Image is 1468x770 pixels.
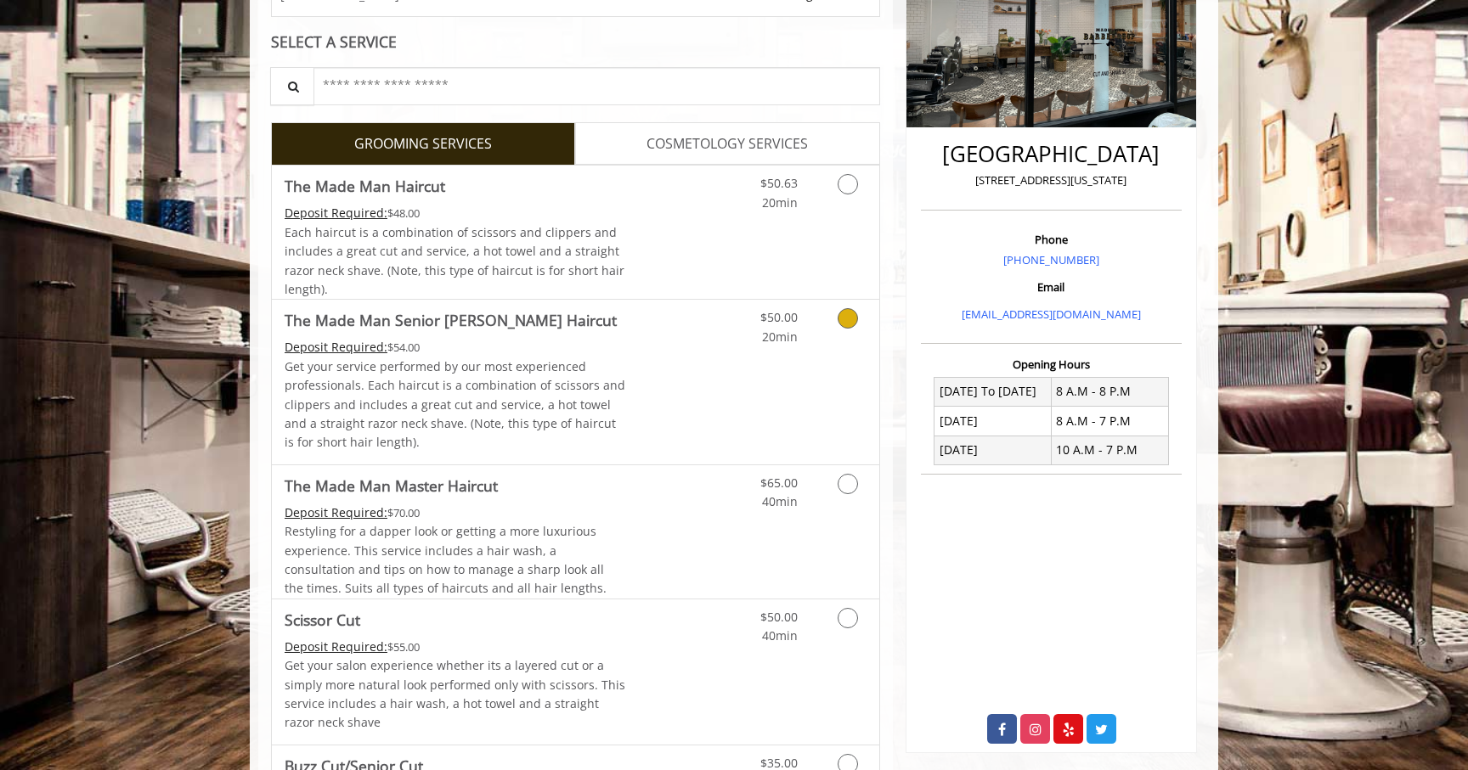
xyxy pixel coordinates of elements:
[285,308,617,332] b: The Made Man Senior [PERSON_NAME] Haircut
[285,504,387,520] span: This service needs some Advance to be paid before we block your appointment
[285,608,360,632] b: Scissor Cut
[285,205,387,221] span: This service needs some Advance to be paid before we block your appointment
[1051,377,1168,406] td: 8 A.M - 8 P.M
[285,656,626,733] p: Get your salon experience whether its a layered cut or a simply more natural look performed only ...
[285,503,626,522] div: $70.00
[760,309,798,325] span: $50.00
[285,523,607,596] span: Restyling for a dapper look or getting a more luxurious experience. This service includes a hair ...
[285,338,626,357] div: $54.00
[285,357,626,452] p: Get your service performed by our most experienced professionals. Each haircut is a combination o...
[760,175,798,191] span: $50.63
[1003,252,1099,267] a: [PHONE_NUMBER]
[285,474,498,497] b: The Made Man Master Haircut
[762,627,798,644] span: 40min
[271,34,880,50] div: SELECT A SERVICE
[925,142,1177,166] h2: [GEOGRAPHIC_DATA]
[934,377,1052,406] td: [DATE] To [DATE]
[934,436,1052,464] td: [DATE]
[270,67,314,105] button: Service Search
[285,204,626,222] div: $48.00
[760,475,798,491] span: $65.00
[646,133,808,155] span: COSMETOLOGY SERVICES
[762,329,798,345] span: 20min
[925,233,1177,245] h3: Phone
[925,171,1177,189] p: [STREET_ADDRESS][US_STATE]
[762,194,798,211] span: 20min
[285,638,626,656] div: $55.00
[934,407,1052,436] td: [DATE]
[285,339,387,355] span: This service needs some Advance to be paid before we block your appointment
[1051,436,1168,464] td: 10 A.M - 7 P.M
[285,224,624,297] span: Each haircut is a combination of scissors and clippers and includes a great cut and service, a ho...
[921,358,1182,370] h3: Opening Hours
[1051,407,1168,436] td: 8 A.M - 7 P.M
[760,609,798,625] span: $50.00
[285,174,445,198] b: The Made Man Haircut
[354,133,492,155] span: GROOMING SERVICES
[285,638,387,655] span: This service needs some Advance to be paid before we block your appointment
[962,306,1141,322] a: [EMAIL_ADDRESS][DOMAIN_NAME]
[762,493,798,509] span: 40min
[925,281,1177,293] h3: Email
